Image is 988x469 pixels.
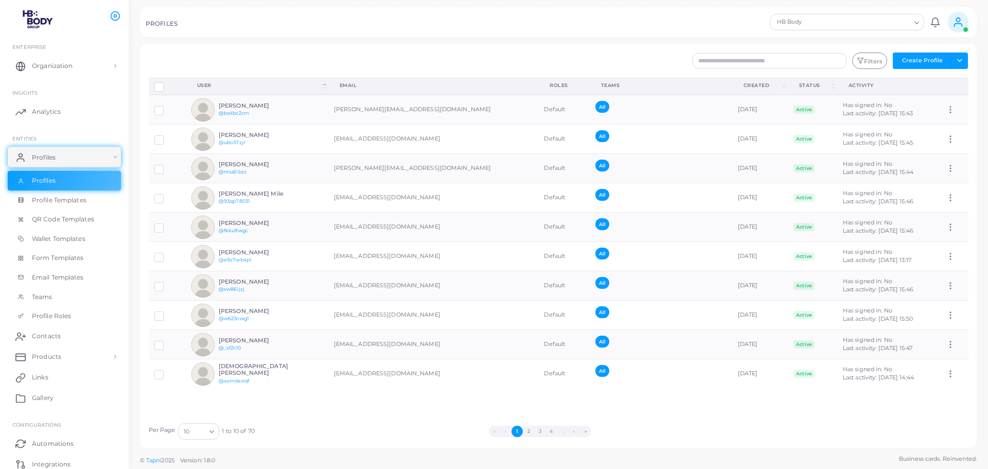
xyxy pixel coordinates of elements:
[191,216,215,239] img: avatar
[538,213,589,242] td: Default
[523,426,534,437] button: Go to page 2
[851,16,910,28] input: Search for option
[793,282,815,290] span: Active
[219,286,244,292] a: @xw861jzj
[843,307,892,314] span: Has signed in: No
[793,194,815,202] span: Active
[843,256,911,264] span: Last activity: [DATE] 13:17
[843,131,892,138] span: Has signed in: No
[219,169,246,175] a: @nnu6lbzz
[178,423,219,440] div: Search for option
[595,306,609,318] span: All
[843,160,892,167] span: Has signed in: No
[843,139,913,146] span: Last activity: [DATE] 15:45
[538,125,589,154] td: Default
[8,101,121,122] a: Analytics
[191,98,215,121] img: avatar
[32,311,71,321] span: Profile Roles
[8,147,121,167] a: Profiles
[219,249,294,256] h6: [PERSON_NAME]
[580,426,591,437] button: Go to last page
[538,154,589,183] td: Default
[146,20,178,27] h5: PROFILES
[8,346,121,367] a: Products
[9,10,66,29] a: logo
[843,277,892,285] span: Has signed in: No
[8,287,121,307] a: Teams
[197,82,321,89] div: User
[219,345,241,351] a: @_sf2cl0
[219,316,249,321] a: @w623owg1
[8,171,121,190] a: Profiles
[219,378,249,384] a: @asmdaeqf
[793,340,815,349] span: Active
[940,78,968,95] th: Action
[191,186,215,210] img: avatar
[328,242,539,271] td: [EMAIL_ADDRESS][DOMAIN_NAME]
[8,210,121,229] a: QR Code Templates
[32,460,70,469] span: Integrations
[184,426,189,437] span: 10
[219,279,294,285] h6: [PERSON_NAME]
[340,82,527,89] div: Email
[149,426,175,435] label: Per Page
[843,344,912,352] span: Last activity: [DATE] 15:47
[32,61,73,71] span: Organization
[550,82,578,89] div: Roles
[595,365,609,377] span: All
[843,374,914,381] span: Last activity: [DATE] 14:44
[8,268,121,287] a: Email Templates
[219,110,249,116] a: @bwlbc2cm
[732,242,788,271] td: [DATE]
[255,426,825,437] ul: Pagination
[843,198,913,205] span: Last activity: [DATE] 15:46
[732,154,788,183] td: [DATE]
[8,248,121,268] a: Form Templates
[32,176,56,185] span: Profiles
[538,242,589,271] td: Default
[12,90,38,96] span: INSIGHTS
[595,248,609,259] span: All
[732,301,788,330] td: [DATE]
[191,245,215,268] img: avatar
[538,330,589,359] td: Default
[793,252,815,260] span: Active
[843,219,892,226] span: Has signed in: No
[8,306,121,326] a: Profile Roles
[534,426,545,437] button: Go to page 3
[328,213,539,242] td: [EMAIL_ADDRESS][DOMAIN_NAME]
[328,125,539,154] td: [EMAIL_ADDRESS][DOMAIN_NAME]
[191,274,215,298] img: avatar
[180,457,216,464] span: Version: 1.8.0
[8,388,121,408] a: Gallery
[32,253,84,263] span: Form Templates
[843,168,913,176] span: Last activity: [DATE] 15:44
[8,190,121,210] a: Profile Templates
[328,183,539,213] td: [EMAIL_ADDRESS][DOMAIN_NAME]
[219,228,248,233] a: @fkku9wgc
[222,427,254,436] span: 1 to 10 of 70
[595,277,609,289] span: All
[161,456,174,465] span: 2025
[328,154,539,183] td: [PERSON_NAME][EMAIL_ADDRESS][DOMAIN_NAME]
[219,308,294,315] h6: [PERSON_NAME]
[219,220,294,227] h6: [PERSON_NAME]
[770,14,924,30] div: Search for option
[732,213,788,242] td: [DATE]
[190,426,205,437] input: Search for option
[595,130,609,142] span: All
[595,101,609,113] span: All
[328,330,539,359] td: [EMAIL_ADDRESS][DOMAIN_NAME]
[843,101,892,109] span: Has signed in: No
[843,286,913,293] span: Last activity: [DATE] 15:46
[843,189,892,197] span: Has signed in: No
[538,95,589,125] td: Default
[732,125,788,154] td: [DATE]
[219,363,294,376] h6: [DEMOGRAPHIC_DATA][PERSON_NAME]
[191,333,215,356] img: avatar
[538,301,589,330] td: Default
[843,336,892,343] span: Has signed in: No
[595,189,609,201] span: All
[793,311,815,319] span: Active
[219,198,250,204] a: @93qp78031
